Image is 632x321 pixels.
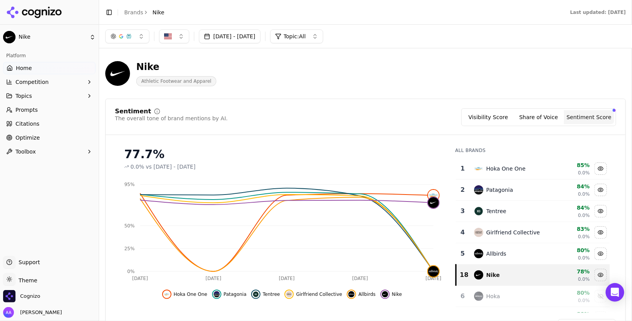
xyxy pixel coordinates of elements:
[474,292,483,301] img: hoka
[127,269,135,274] tspan: 0%
[578,191,590,197] span: 0.0%
[15,258,40,266] span: Support
[15,106,38,114] span: Prompts
[132,276,148,281] tspan: [DATE]
[578,212,590,219] span: 0.0%
[459,164,466,173] div: 1
[3,307,62,318] button: Open user button
[130,163,144,171] span: 0.0%
[456,179,610,201] tr: 2patagoniaPatagonia84%0.0%Hide patagonia data
[152,9,164,16] span: Nike
[550,289,590,297] div: 80%
[606,283,624,302] div: Open Intercom Messenger
[284,290,342,299] button: Hide girlfriend collective data
[550,225,590,233] div: 83%
[594,162,607,175] button: Hide hoka one one data
[459,228,466,237] div: 4
[162,290,207,299] button: Hide hoka one one data
[124,182,135,187] tspan: 95%
[17,309,62,316] span: [PERSON_NAME]
[594,269,607,281] button: Hide nike data
[578,276,590,282] span: 0.0%
[124,246,135,251] tspan: 25%
[263,291,280,297] span: Tentree
[3,90,96,102] button: Topics
[3,131,96,144] a: Optimize
[16,64,32,72] span: Home
[486,165,526,172] div: Hoka One One
[459,249,466,258] div: 5
[594,226,607,239] button: Hide girlfriend collective data
[279,276,295,281] tspan: [DATE]
[358,291,375,297] span: Allbirds
[456,158,610,179] tr: 1hoka one oneHoka One One85%0.0%Hide hoka one one data
[459,292,466,301] div: 6
[459,207,466,216] div: 3
[455,147,610,154] div: All Brands
[486,186,513,194] div: Patagonia
[456,286,610,307] tr: 6hokaHoka80%0.0%Show hoka data
[136,61,216,73] div: Nike
[564,110,614,124] button: Sentiment Score
[15,92,32,100] span: Topics
[15,277,37,283] span: Theme
[550,183,590,190] div: 84%
[474,228,483,237] img: girlfriend collective
[214,291,220,297] img: patagonia
[3,290,15,302] img: Cognizo
[578,255,590,261] span: 0.0%
[15,78,49,86] span: Competition
[115,108,151,114] div: Sentiment
[486,271,500,279] div: Nike
[136,76,216,86] span: Athletic Footwear and Apparel
[115,114,228,122] div: The overall tone of brand mentions by AI.
[15,148,36,155] span: Toolbox
[550,268,590,275] div: 78%
[199,29,260,43] button: [DATE] - [DATE]
[550,204,590,212] div: 84%
[251,290,280,299] button: Hide tentree data
[174,291,207,297] span: Hoka One One
[352,276,368,281] tspan: [DATE]
[3,76,96,88] button: Competition
[460,270,466,280] div: 18
[486,207,507,215] div: Tentree
[348,291,355,297] img: allbirds
[456,265,610,286] tr: 18nikeNike78%0.0%Hide nike data
[146,163,196,171] span: vs [DATE] - [DATE]
[15,120,39,128] span: Citations
[19,34,86,41] span: Nike
[3,118,96,130] a: Citations
[474,207,483,216] img: tentree
[550,310,590,318] div: 80%
[578,170,590,176] span: 0.0%
[578,234,590,240] span: 0.0%
[3,62,96,74] a: Home
[456,222,610,243] tr: 4girlfriend collectiveGirlfriend Collective83%0.0%Hide girlfriend collective data
[392,291,402,297] span: Nike
[456,201,610,222] tr: 3tentreeTentree84%0.0%Hide tentree data
[594,184,607,196] button: Hide patagonia data
[212,290,247,299] button: Hide patagonia data
[426,276,442,281] tspan: [DATE]
[474,270,483,280] img: nike
[550,246,590,254] div: 80%
[3,104,96,116] a: Prompts
[105,61,130,86] img: Nike
[486,292,500,300] div: Hoka
[382,291,388,297] img: nike
[428,197,439,208] img: nike
[474,249,483,258] img: allbirds
[206,276,221,281] tspan: [DATE]
[164,32,172,40] img: US
[20,293,40,300] span: Cognizo
[594,205,607,217] button: Hide tentree data
[380,290,402,299] button: Hide nike data
[124,9,164,16] nav: breadcrumb
[474,164,483,173] img: hoka one one
[514,110,564,124] button: Share of Voice
[486,229,540,236] div: Girlfriend Collective
[3,290,40,302] button: Open organization switcher
[474,185,483,195] img: patagonia
[286,291,292,297] img: girlfriend collective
